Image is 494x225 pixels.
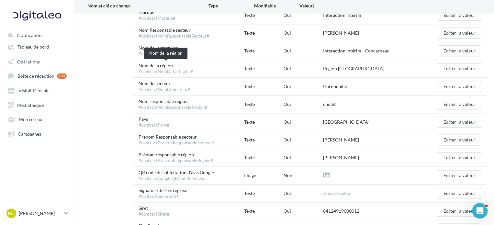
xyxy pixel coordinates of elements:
span: Nom de la région [139,62,193,75]
button: Éditer la valeur [438,117,481,128]
div: Oui [284,190,323,197]
button: Éditer la valeur [438,63,481,74]
div: Oui [284,101,323,107]
p: [PERSON_NAME] [19,210,62,217]
div: [PERSON_NAME] [323,137,359,143]
div: #contractPrenomResponsableSecteur# [139,140,215,146]
div: #contractNomDeLaRegion# [139,69,193,75]
span: Aucune valeur [323,190,352,196]
div: Interaction Interim [323,12,361,18]
div: Nom et clé du champ [87,3,208,9]
div: Oui [284,137,323,143]
iframe: Intercom live chat [472,203,488,219]
div: #contractNomResponsableSecteur# [139,33,209,39]
span: Prénom responsable région [139,152,213,164]
span: Tableau de bord [17,44,49,50]
div: [GEOGRAPHIC_DATA] [323,119,369,125]
div: #contractMarque# [139,16,175,21]
a: ML [PERSON_NAME] [5,207,69,219]
div: Texte [244,48,284,54]
div: Oui [284,208,323,214]
div: Oui [284,119,323,125]
span: Boîte de réception [17,73,54,79]
div: Non [284,172,323,179]
div: cholet [323,101,336,107]
div: 99+ [57,73,67,79]
div: Texte [244,65,284,72]
span: Médiathèque [17,102,44,107]
div: Texte [244,119,284,125]
span: QR code de sollicitation d’avis Google [139,169,214,182]
button: Éditer la valeur [438,152,481,163]
div: Region [GEOGRAPHIC_DATA] [323,65,384,72]
a: Boîte de réception 99+ [4,70,71,82]
div: Oui [284,12,323,18]
span: Siret [139,205,170,217]
div: Texte [244,137,284,143]
span: Visibilité locale [18,88,50,93]
span: Prénom Responsable secteur [139,134,215,146]
span: Campagnes [18,131,41,136]
div: [PERSON_NAME] [323,154,359,161]
div: Oui [284,65,323,72]
button: Éditer la valeur [438,10,481,21]
div: Texte [244,83,284,90]
span: Mon réseau [19,117,42,122]
div: Image [244,172,284,179]
span: Nom responsable region [139,98,208,110]
div: Type [208,3,254,9]
div: Oui [284,154,323,161]
span: Notifications [17,32,43,38]
a: Mon réseau [4,113,71,125]
span: Marque [139,9,175,21]
div: #contractName# [139,51,178,57]
div: #contractPrenomResponsableRegion# [139,158,213,164]
div: Texte [244,154,284,161]
button: Éditer la valeur [438,188,481,199]
span: Opérations [17,59,40,64]
span: ML [8,210,15,217]
span: Pays [139,116,170,128]
button: Éditer la valeur [438,28,481,39]
button: Éditer la valeur [438,170,481,181]
div: Texte [244,30,284,36]
div: Texte [244,101,284,107]
span: Nom de l'entreprise [139,45,178,57]
div: Oui [284,83,323,90]
div: Modifiable [254,3,299,9]
button: Éditer la valeur [438,206,481,217]
div: Nom de la région [144,48,187,59]
div: Texte [244,208,284,214]
div: Texte [244,12,284,18]
span: Nom du secteur [139,80,190,93]
a: Médiathèque [4,99,71,110]
div: Interaction Intérim - Concarneau [323,48,389,54]
span: Nom Responsable secteur [139,27,209,39]
a: Tableau de bord [4,41,71,52]
button: Éditer la valeur [438,134,481,145]
span: Signature de l'entreprise [139,187,187,199]
div: #contractNomDuSecteur# [139,87,190,93]
div: #contractSignature# [139,194,187,199]
a: Opérations [4,55,71,67]
button: Éditer la valeur [438,99,481,110]
div: #contractPays# [139,122,170,128]
button: Éditer la valeur [438,45,481,56]
div: Texte [244,190,284,197]
button: Éditer la valeur [438,81,481,92]
div: #contractNomResponsableRegion# [139,105,208,110]
div: 84124919600012 [323,208,359,214]
a: Campagnes [4,128,71,139]
div: Oui [284,48,323,54]
div: Oui [284,30,323,36]
a: Visibilité locale [4,84,71,96]
div: [PERSON_NAME] [323,30,359,36]
div: #contractSiret# [139,211,170,217]
div: Cornouaille [323,83,347,90]
div: Valeur [299,3,421,9]
div: #contractGoogleQRCodeReview# [139,176,214,182]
